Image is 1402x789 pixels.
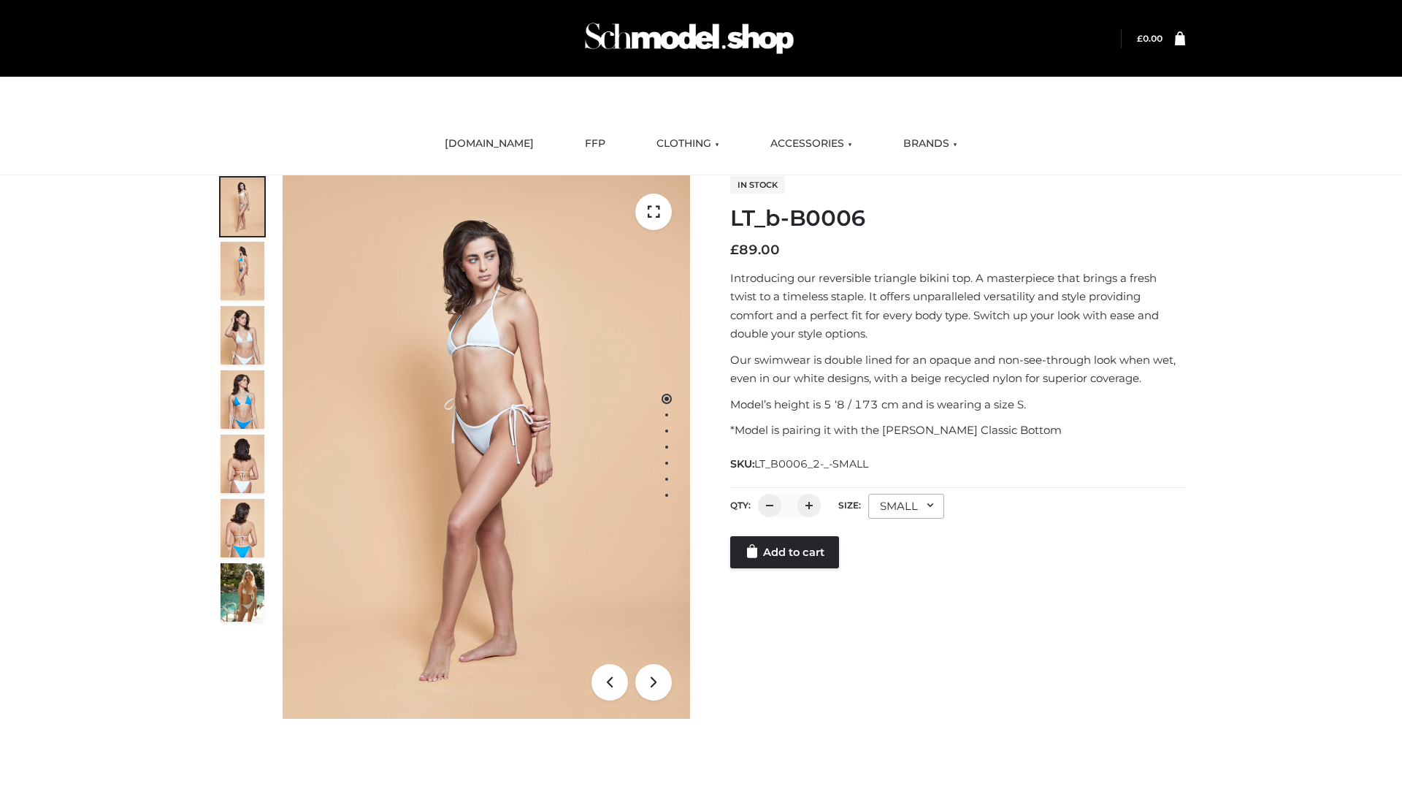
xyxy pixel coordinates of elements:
a: ACCESSORIES [759,128,863,160]
h1: LT_b-B0006 [730,205,1185,232]
a: [DOMAIN_NAME] [434,128,545,160]
bdi: 0.00 [1137,33,1162,44]
span: In stock [730,176,785,194]
img: ArielClassicBikiniTop_CloudNine_AzureSky_OW114ECO_7-scaled.jpg [221,435,264,493]
label: Size: [838,500,861,511]
p: *Model is pairing it with the [PERSON_NAME] Classic Bottom [730,421,1185,440]
a: FFP [574,128,616,160]
img: ArielClassicBikiniTop_CloudNine_AzureSky_OW114ECO_3-scaled.jpg [221,306,264,365]
a: £0.00 [1137,33,1162,44]
img: ArielClassicBikiniTop_CloudNine_AzureSky_OW114ECO_1 [283,175,690,719]
p: Introducing our reversible triangle bikini top. A masterpiece that brings a fresh twist to a time... [730,269,1185,343]
p: Model’s height is 5 ‘8 / 173 cm and is wearing a size S. [730,395,1185,414]
span: SKU: [730,455,870,473]
label: QTY: [730,500,751,511]
span: £ [1137,33,1143,44]
img: Schmodel Admin 964 [580,9,799,67]
span: £ [730,242,739,258]
img: ArielClassicBikiniTop_CloudNine_AzureSky_OW114ECO_4-scaled.jpg [221,370,264,429]
a: CLOTHING [646,128,730,160]
img: Arieltop_CloudNine_AzureSky2.jpg [221,563,264,622]
img: ArielClassicBikiniTop_CloudNine_AzureSky_OW114ECO_2-scaled.jpg [221,242,264,300]
bdi: 89.00 [730,242,780,258]
img: ArielClassicBikiniTop_CloudNine_AzureSky_OW114ECO_1-scaled.jpg [221,178,264,236]
a: Add to cart [730,536,839,568]
span: LT_B0006_2-_-SMALL [754,457,868,470]
p: Our swimwear is double lined for an opaque and non-see-through look when wet, even in our white d... [730,351,1185,388]
img: ArielClassicBikiniTop_CloudNine_AzureSky_OW114ECO_8-scaled.jpg [221,499,264,557]
a: BRANDS [892,128,968,160]
div: SMALL [868,494,944,519]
